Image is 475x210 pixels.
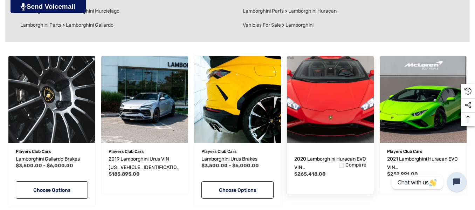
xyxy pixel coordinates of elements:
li: > [238,4,460,18]
a: 2021 Lamborghini Huracan EVO VIN ZHWUF5ZF6MLA17078,$252,991.00 [380,56,467,143]
a: Choose Options [201,181,274,199]
a: Lamborghini Gallardo [65,22,113,28]
a: Choose Options [16,181,88,199]
a: Lamborghini Urus Brakes,Price range from $3,500.00 to $6,000.00 [194,56,281,143]
li: > [238,18,460,32]
img: Lamborghini Urus Brakes [194,56,281,143]
span: 2019 Lamborghini Urus VIN [US_VEHICLE_IDENTIFICATION_NUMBER] [109,156,180,179]
p: Players Club Cars [387,147,459,156]
p: Players Club Cars [201,147,274,156]
a: Lamborghini Parts [243,8,285,14]
svg: Top [461,116,475,123]
span: Lamborghini Urus Brakes [201,156,257,162]
span: 2021 Lamborghini Huracan EVO VIN [US_VEHICLE_IDENTIFICATION_NUMBER] [387,156,459,187]
a: Lamborghini Parts [20,22,62,28]
li: > [15,18,238,32]
p: Players Club Cars [109,147,181,156]
img: PjwhLS0gR2VuZXJhdG9yOiBHcmF2aXQuaW8gLS0+PHN2ZyB4bWxucz0iaHR0cDovL3d3dy53My5vcmcvMjAwMC9zdmciIHhtb... [21,3,26,11]
svg: Recently Viewed [464,88,471,95]
a: 2020 Lamborghini Huracan EVO VIN ZHWUT5ZF1LLA15522,$265,418.00 [287,56,374,143]
a: Vehicles For Sale [243,22,282,28]
span: Lamborghini Gallardo [66,22,113,28]
span: Lamborghini [285,22,314,28]
span: Lamborghini Parts [243,8,284,14]
span: Lamborghini Huracan [288,8,337,14]
span: Lamborghini Gallardo Brakes [16,156,80,162]
img: For Sale 2021 Lamborghini Huracan EVO VIN ZHWUF5ZF6MLA17078 [380,56,467,143]
span: $185,895.00 [109,171,140,177]
span: Vehicles For Sale [243,22,281,28]
a: Lamborghini Gallardo Brakes,Price range from $3,500.00 to $6,000.00 [16,155,88,163]
a: Lamborghini [284,22,314,28]
span: Lamborghini Parts [20,22,61,28]
a: Lamborghini Urus Brakes,Price range from $3,500.00 to $6,000.00 [201,155,274,163]
img: Lamborghini Gallardo Brakes [8,56,95,143]
span: $3,500.00 - $6,000.00 [201,163,259,169]
a: 2019 Lamborghini Urus VIN ZPBUA1ZL4KLA04368,$185,895.00 [109,155,181,172]
img: For Sale: 2019 Lamborghini Urus VIN ZPBUA1ZL4KLA04368 [101,56,188,143]
li: > [15,4,238,18]
a: Lamborghini Gallardo Brakes,Price range from $3,500.00 to $6,000.00 [8,56,95,143]
img: For Sale 2020 Lamborghini Huracan EVO VIN ZHWUT5ZF1LLA15522 [283,52,378,147]
svg: Social Media [464,102,471,109]
span: Compare [345,162,366,168]
span: Lamborghini Murcielago [66,8,119,14]
a: 2021 Lamborghini Huracan EVO VIN ZHWUF5ZF6MLA17078,$252,991.00 [387,155,459,172]
a: Lamborghini Murcielago [65,8,119,14]
span: 2020 Lamborghini Huracan EVO VIN [US_VEHICLE_IDENTIFICATION_NUMBER] [294,156,366,187]
span: $3,500.00 - $6,000.00 [16,163,73,169]
a: Lamborghini Huracan [287,8,337,14]
span: $265,418.00 [294,171,326,177]
span: $252,991.00 [387,171,418,177]
a: 2019 Lamborghini Urus VIN ZPBUA1ZL4KLA04368,$185,895.00 [101,56,188,143]
a: 2020 Lamborghini Huracan EVO VIN ZHWUT5ZF1LLA15522,$265,418.00 [294,155,366,172]
p: Players Club Cars [16,147,88,156]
